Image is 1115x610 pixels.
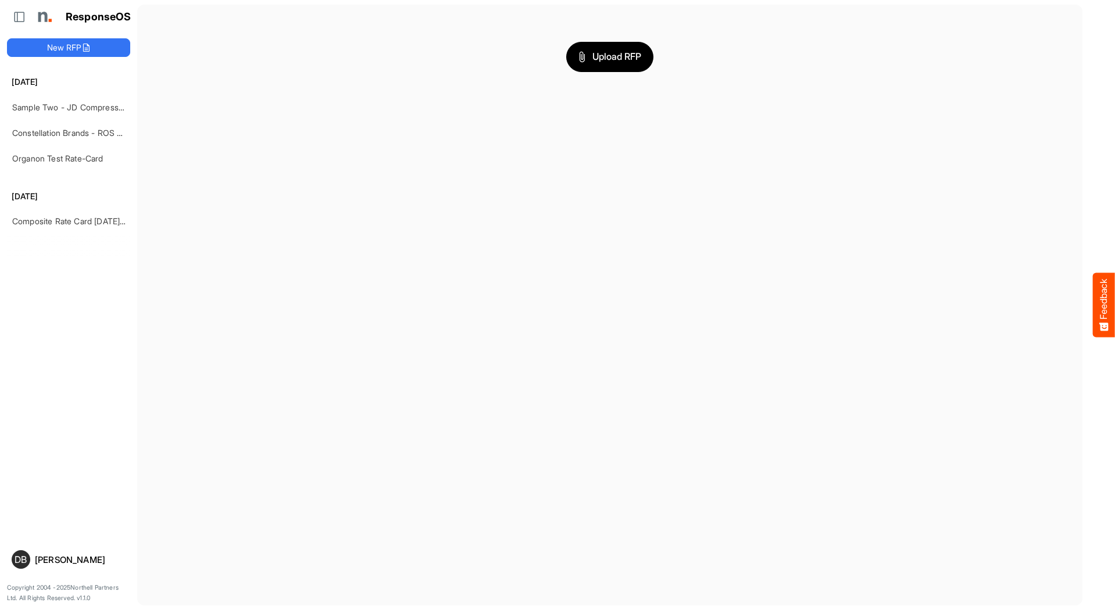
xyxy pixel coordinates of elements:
a: Constellation Brands - ROS prices [12,128,140,138]
button: Upload RFP [566,42,653,72]
a: Composite Rate Card [DATE]_smaller [12,216,150,226]
button: New RFP [7,38,130,57]
img: Northell [32,5,55,28]
a: Sample Two - JD Compressed 2 [12,102,135,112]
div: [PERSON_NAME] [35,555,126,564]
h6: [DATE] [7,190,130,203]
button: Feedback [1093,273,1115,338]
h6: [DATE] [7,76,130,88]
p: Copyright 2004 - 2025 Northell Partners Ltd. All Rights Reserved. v 1.1.0 [7,583,130,603]
h1: ResponseOS [66,11,131,23]
a: Organon Test Rate-Card [12,153,103,163]
span: DB [15,555,27,564]
span: Upload RFP [578,49,641,64]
